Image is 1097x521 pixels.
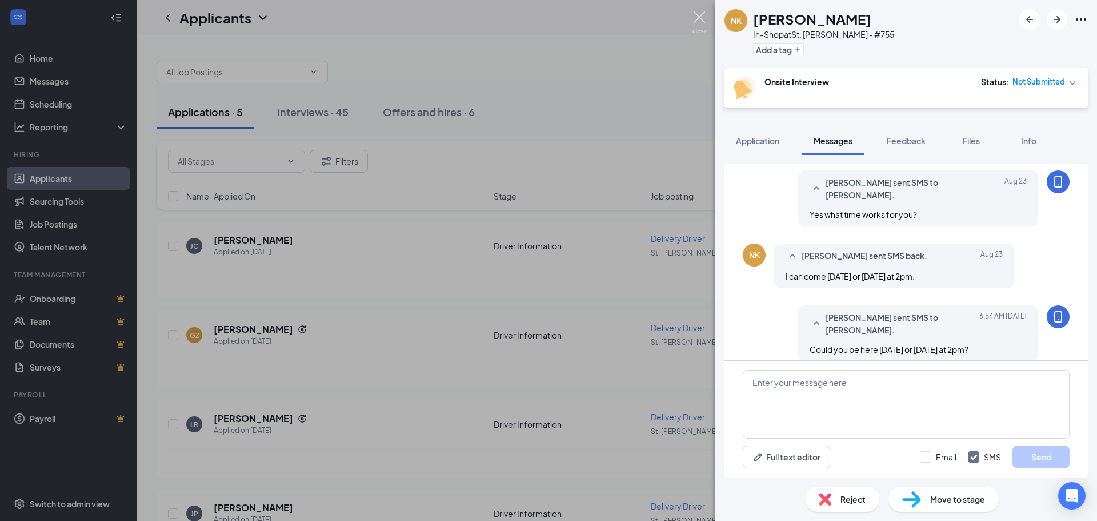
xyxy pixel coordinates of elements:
span: Not Submitted [1012,76,1065,88]
div: Open Intercom Messenger [1058,482,1086,510]
span: Info [1021,136,1036,146]
span: Aug 23 [1004,176,1027,201]
span: Feedback [887,136,926,146]
svg: SmallChevronUp [786,249,799,263]
svg: ArrowLeftNew [1023,13,1036,26]
svg: ArrowRight [1050,13,1064,26]
div: Status : [981,76,1009,88]
button: Send [1012,446,1070,468]
button: ArrowLeftNew [1019,9,1040,30]
span: Yes what time works for you? [810,209,917,220]
span: [PERSON_NAME] sent SMS to [PERSON_NAME]. [826,311,975,336]
span: [DATE] 6:54 AM [979,311,1027,336]
span: down [1068,79,1076,87]
button: PlusAdd a tag [753,43,804,55]
svg: MobileSms [1051,175,1065,189]
span: Application [736,136,779,146]
b: Onsite Interview [764,77,829,87]
span: I can come [DATE] or [DATE] at 2pm. [786,271,915,281]
span: [PERSON_NAME] sent SMS back. [802,249,927,263]
div: NK [749,249,760,261]
div: In-Shop at St. [PERSON_NAME] - #755 [753,29,894,40]
span: [PERSON_NAME] sent SMS to [PERSON_NAME]. [826,176,975,201]
span: Could you be here [DATE] or [DATE] at 2pm? [810,344,968,355]
span: Reject [840,493,866,506]
button: Full text editorPen [743,446,830,468]
span: Messages [814,136,852,146]
svg: Plus [794,46,801,53]
svg: SmallChevronUp [810,317,823,331]
svg: SmallChevronUp [810,182,823,196]
svg: Ellipses [1074,13,1088,26]
span: Aug 23 [980,249,1003,263]
svg: MobileSms [1051,310,1065,324]
span: Move to stage [930,493,985,506]
h1: [PERSON_NAME] [753,9,871,29]
svg: Pen [752,451,764,463]
div: NK [731,15,742,26]
span: Files [963,136,980,146]
button: ArrowRight [1047,9,1067,30]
